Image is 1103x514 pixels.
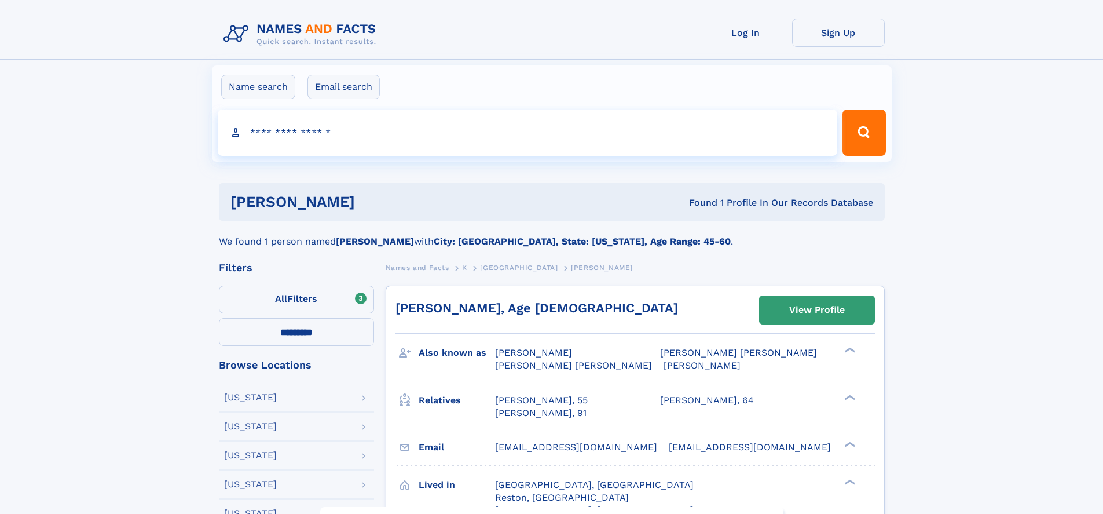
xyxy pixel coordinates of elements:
[760,296,874,324] a: View Profile
[307,75,380,99] label: Email search
[842,440,856,448] div: ❯
[218,110,838,156] input: search input
[789,297,845,323] div: View Profile
[224,480,277,489] div: [US_STATE]
[219,263,374,273] div: Filters
[462,264,467,272] span: K
[419,391,495,410] h3: Relatives
[495,407,587,420] a: [PERSON_NAME], 91
[419,438,495,457] h3: Email
[434,236,731,247] b: City: [GEOGRAPHIC_DATA], State: [US_STATE], Age Range: 45-60
[669,442,831,453] span: [EMAIL_ADDRESS][DOMAIN_NAME]
[571,264,633,272] span: [PERSON_NAME]
[495,492,629,503] span: Reston, [GEOGRAPHIC_DATA]
[842,393,856,401] div: ❯
[221,75,295,99] label: Name search
[522,196,873,209] div: Found 1 Profile In Our Records Database
[495,479,694,490] span: [GEOGRAPHIC_DATA], [GEOGRAPHIC_DATA]
[462,260,467,275] a: K
[495,394,588,407] a: [PERSON_NAME], 55
[495,347,572,358] span: [PERSON_NAME]
[224,393,277,402] div: [US_STATE]
[336,236,414,247] b: [PERSON_NAME]
[842,110,885,156] button: Search Button
[419,475,495,495] h3: Lived in
[224,451,277,460] div: [US_STATE]
[230,195,522,209] h1: [PERSON_NAME]
[219,19,386,50] img: Logo Names and Facts
[395,301,678,315] a: [PERSON_NAME], Age [DEMOGRAPHIC_DATA]
[219,286,374,313] label: Filters
[842,347,856,354] div: ❯
[480,264,558,272] span: [GEOGRAPHIC_DATA]
[495,360,652,371] span: [PERSON_NAME] [PERSON_NAME]
[219,221,885,249] div: We found 1 person named with .
[842,478,856,486] div: ❯
[219,360,374,370] div: Browse Locations
[224,422,277,431] div: [US_STATE]
[660,394,754,407] a: [PERSON_NAME], 64
[660,347,817,358] span: [PERSON_NAME] [PERSON_NAME]
[664,360,741,371] span: [PERSON_NAME]
[495,442,657,453] span: [EMAIL_ADDRESS][DOMAIN_NAME]
[480,260,558,275] a: [GEOGRAPHIC_DATA]
[275,293,287,304] span: All
[699,19,792,47] a: Log In
[792,19,885,47] a: Sign Up
[386,260,449,275] a: Names and Facts
[419,343,495,363] h3: Also known as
